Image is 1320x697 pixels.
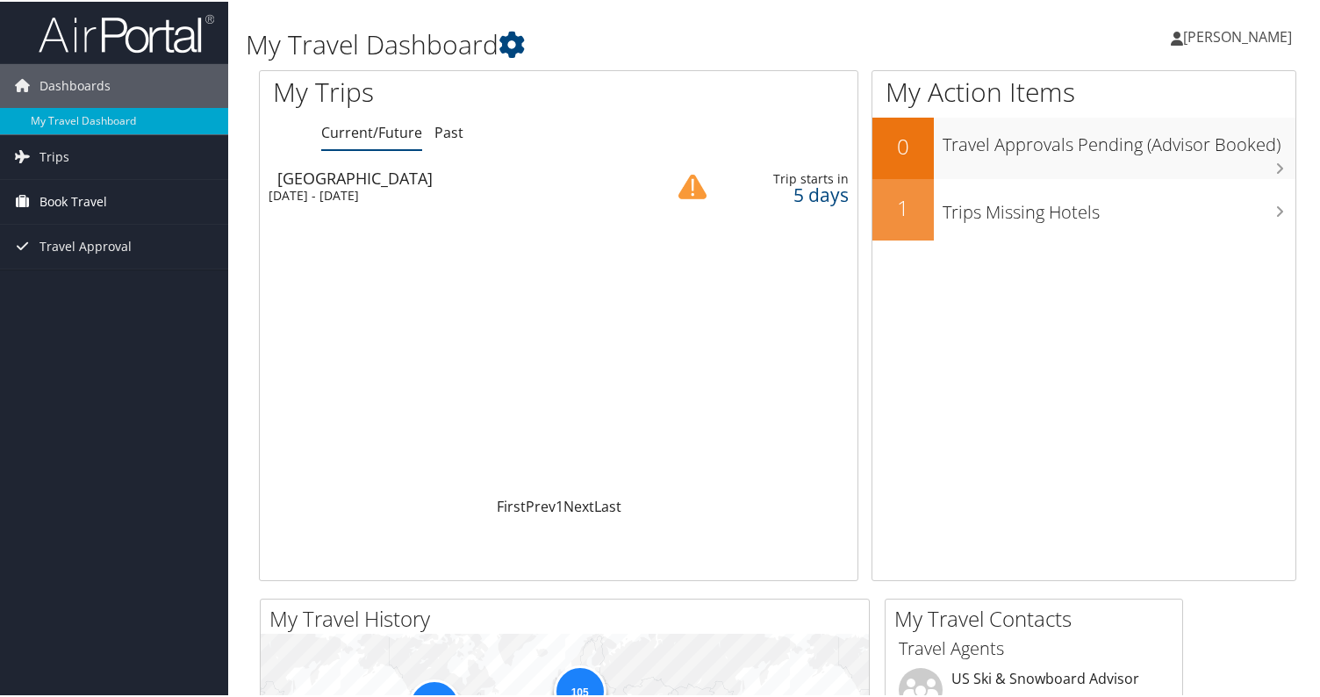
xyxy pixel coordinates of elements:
[277,169,646,184] div: [GEOGRAPHIC_DATA]
[728,169,849,185] div: Trip starts in
[872,72,1295,109] h1: My Action Items
[678,171,707,199] img: alert-flat-solid-caution.png
[899,635,1169,659] h3: Travel Agents
[246,25,955,61] h1: My Travel Dashboard
[321,121,422,140] a: Current/Future
[1171,9,1309,61] a: [PERSON_NAME]
[526,495,556,514] a: Prev
[39,178,107,222] span: Book Travel
[1183,25,1292,45] span: [PERSON_NAME]
[434,121,463,140] a: Past
[39,133,69,177] span: Trips
[594,495,621,514] a: Last
[556,495,563,514] a: 1
[39,62,111,106] span: Dashboards
[497,495,526,514] a: First
[39,223,132,267] span: Travel Approval
[872,116,1295,177] a: 0Travel Approvals Pending (Advisor Booked)
[872,177,1295,239] a: 1Trips Missing Hotels
[563,495,594,514] a: Next
[273,72,595,109] h1: My Trips
[39,11,214,53] img: airportal-logo.png
[872,191,934,221] h2: 1
[269,602,869,632] h2: My Travel History
[894,602,1182,632] h2: My Travel Contacts
[872,130,934,160] h2: 0
[943,122,1295,155] h3: Travel Approvals Pending (Advisor Booked)
[943,190,1295,223] h3: Trips Missing Hotels
[269,186,637,202] div: [DATE] - [DATE]
[728,185,849,201] div: 5 days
